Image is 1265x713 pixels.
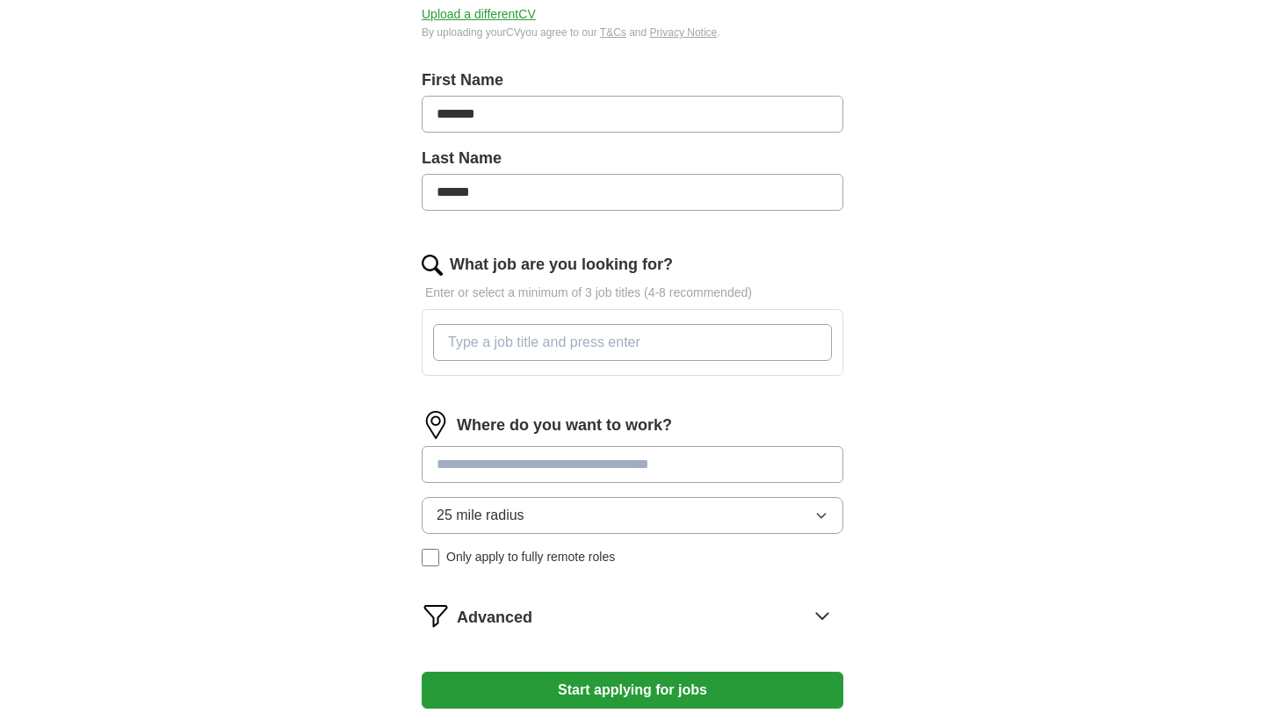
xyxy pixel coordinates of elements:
[422,601,450,630] img: filter
[600,26,626,39] a: T&Cs
[433,324,832,361] input: Type a job title and press enter
[422,25,843,40] div: By uploading your CV you agree to our and .
[450,253,673,277] label: What job are you looking for?
[422,672,843,709] button: Start applying for jobs
[650,26,718,39] a: Privacy Notice
[446,548,615,566] span: Only apply to fully remote roles
[422,549,439,566] input: Only apply to fully remote roles
[422,255,443,276] img: search.png
[422,5,536,24] button: Upload a differentCV
[422,68,843,92] label: First Name
[422,147,843,170] label: Last Name
[422,284,843,302] p: Enter or select a minimum of 3 job titles (4-8 recommended)
[422,411,450,439] img: location.png
[457,606,532,630] span: Advanced
[457,414,672,437] label: Where do you want to work?
[437,505,524,526] span: 25 mile radius
[422,497,843,534] button: 25 mile radius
